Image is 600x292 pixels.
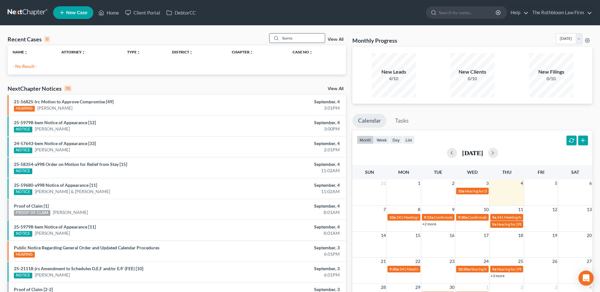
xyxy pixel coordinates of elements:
div: NOTICE [14,127,32,132]
span: 26 [552,258,558,265]
span: 341 Meeting for [PERSON_NAME] [497,215,554,220]
a: [PERSON_NAME] [35,230,70,236]
div: 3:00PM [235,126,340,132]
a: [PERSON_NAME] [35,126,70,132]
div: 11:02AM [235,188,340,195]
a: 25-59798-bem Notice of Appearance [11] [14,224,96,229]
i: unfold_more [189,51,193,54]
span: 9a [492,222,496,227]
span: Hearing for [PERSON_NAME] [470,267,520,271]
span: 3 [554,283,558,291]
div: Recent Cases [8,35,50,43]
a: 25-58354-a998 Order on Motion for Relief from Stay [15] [14,161,127,167]
a: View All [328,87,343,91]
a: Nameunfold_more [13,50,28,54]
a: [PERSON_NAME] [35,147,70,153]
span: 30 [449,283,455,291]
div: September, 3 [235,245,340,251]
span: 16 [449,232,455,239]
a: The Rothbloom Law Firm [529,7,592,18]
div: New Filings [529,68,573,76]
button: day [390,136,403,144]
a: 21-56825-lrc Motion to Approve Compromise [49] [14,99,114,104]
span: Confirmation Hearing for [PERSON_NAME] [434,215,506,220]
span: 341 Meeting for [PERSON_NAME] [399,267,456,271]
div: NextChapter Notices [8,85,71,92]
span: 8 [417,206,421,213]
span: 22 [415,258,421,265]
div: NOTICE [14,231,32,237]
span: 10a [389,215,396,220]
a: Help [507,7,529,18]
span: Wed [467,169,478,175]
span: 20 [586,232,592,239]
div: 6:01PM [235,251,340,257]
span: 19 [552,232,558,239]
a: View All [328,37,343,42]
a: Districtunfold_more [172,50,193,54]
h2: [DATE] [462,149,483,156]
div: September, 4 [235,119,340,126]
span: Mon [398,169,409,175]
span: 23 [449,258,455,265]
span: 2 [451,179,455,187]
div: Open Intercom Messenger [578,271,594,286]
a: Calendar [352,114,387,128]
span: 17 [483,232,489,239]
div: September, 4 [235,161,340,167]
a: +3 more [491,273,504,278]
span: 4 [589,283,592,291]
span: 9:15a [424,215,433,220]
span: 5 [554,179,558,187]
a: [PERSON_NAME] [53,209,88,216]
a: Case Nounfold_more [293,50,313,54]
span: 9:30a [458,215,467,220]
span: Hearing for [PERSON_NAME] [497,222,546,227]
div: NOTICE [14,168,32,174]
a: +2 more [422,222,436,226]
a: Tasks [389,114,414,128]
div: 0/10 [450,76,495,82]
span: New Case [66,10,87,15]
div: 11:02AM [235,167,340,174]
div: 3:01PM [235,105,340,111]
span: 29 [415,283,421,291]
a: 25-21118-jrs Amendment to Schedules D,E,F and/or E/F (FEE) [10] [14,266,143,271]
span: 10:30a [458,267,470,271]
span: 12 [552,206,558,213]
a: [PERSON_NAME] & [PERSON_NAME] [35,188,110,195]
button: week [374,136,390,144]
a: 25-59680-a998 Notice of Appearance [11] [14,182,97,188]
span: 6 [589,179,592,187]
span: Hearing for [PERSON_NAME] [465,189,514,193]
span: 9 [451,206,455,213]
span: 2 [520,283,524,291]
a: Proof of Claim [1] [14,203,49,209]
div: 4/10 [372,76,416,82]
span: 13 [586,206,592,213]
span: Sat [571,169,579,175]
div: New Leads [372,68,416,76]
div: September, 4 [235,224,340,230]
span: 31 [380,179,387,187]
a: Public Notice Regarding General Order and Updated Calendar Procedures [14,245,159,250]
div: NOTICE [14,148,32,153]
button: list [403,136,415,144]
i: unfold_more [309,51,313,54]
span: 25 [517,258,524,265]
div: NOTICE [14,273,32,278]
span: 4 [520,179,524,187]
span: 21 [380,258,387,265]
a: Chapterunfold_more [232,50,253,54]
div: September, 3 [235,265,340,272]
i: unfold_more [24,51,28,54]
div: 10 [64,86,71,91]
div: 2:01PM [235,147,340,153]
div: PROOF OF CLAIM [14,210,50,216]
span: Sun [365,169,374,175]
a: 25-59798-bem Notice of Appearance [12] [14,120,96,125]
a: Home [95,7,122,18]
a: [PERSON_NAME] [35,272,70,278]
span: Confirmation Hearing for [PERSON_NAME] [468,215,541,220]
div: September, 4 [235,99,340,105]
